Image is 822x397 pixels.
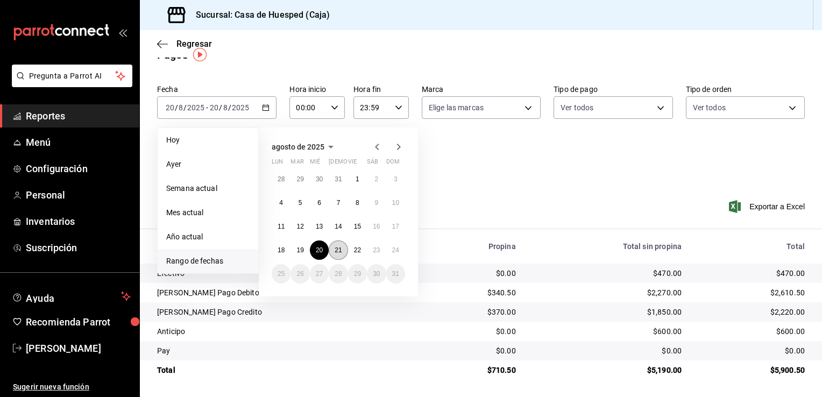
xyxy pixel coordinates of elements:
button: 10 de agosto de 2025 [386,193,405,212]
abbr: martes [290,158,303,169]
button: Regresar [157,39,212,49]
div: $2,610.50 [699,287,805,298]
span: Ayuda [26,290,117,303]
div: $5,190.00 [533,365,682,375]
abbr: 27 de agosto de 2025 [316,270,323,278]
button: 30 de agosto de 2025 [367,264,386,283]
div: $2,220.00 [699,307,805,317]
div: Total [699,242,805,251]
div: Total sin propina [533,242,682,251]
div: $600.00 [699,326,805,337]
input: -- [178,103,183,112]
abbr: 13 de agosto de 2025 [316,223,323,230]
abbr: 20 de agosto de 2025 [316,246,323,254]
abbr: 1 de agosto de 2025 [356,175,359,183]
div: $0.00 [433,345,515,356]
div: $0.00 [533,345,682,356]
span: Año actual [166,231,250,243]
abbr: 6 de agosto de 2025 [317,199,321,207]
button: 11 de agosto de 2025 [272,217,290,236]
abbr: 29 de agosto de 2025 [354,270,361,278]
label: Hora fin [353,86,409,93]
abbr: 31 de agosto de 2025 [392,270,399,278]
abbr: miércoles [310,158,320,169]
span: Mes actual [166,207,250,218]
button: open_drawer_menu [118,28,127,37]
abbr: 17 de agosto de 2025 [392,223,399,230]
button: 8 de agosto de 2025 [348,193,367,212]
div: $370.00 [433,307,515,317]
span: Sugerir nueva función [13,381,131,393]
abbr: 12 de agosto de 2025 [296,223,303,230]
span: Configuración [26,161,131,176]
button: 29 de julio de 2025 [290,169,309,189]
input: -- [223,103,228,112]
div: [PERSON_NAME] Pago Credito [157,307,416,317]
h3: Sucursal: Casa de Huesped (Caja) [187,9,330,22]
span: Hoy [166,134,250,146]
span: / [219,103,222,112]
button: 9 de agosto de 2025 [367,193,386,212]
abbr: 8 de agosto de 2025 [356,199,359,207]
button: 31 de julio de 2025 [329,169,348,189]
abbr: 9 de agosto de 2025 [374,199,378,207]
button: 28 de agosto de 2025 [329,264,348,283]
button: 21 de agosto de 2025 [329,240,348,260]
button: 26 de agosto de 2025 [290,264,309,283]
button: Exportar a Excel [731,200,805,213]
span: agosto de 2025 [272,143,324,151]
div: $1,850.00 [533,307,682,317]
abbr: 14 de agosto de 2025 [335,223,342,230]
abbr: 21 de agosto de 2025 [335,246,342,254]
span: Ver todos [561,102,593,113]
input: -- [209,103,219,112]
span: Ayer [166,159,250,170]
div: $5,900.50 [699,365,805,375]
button: Tooltip marker [193,48,207,61]
div: Anticipo [157,326,416,337]
span: Regresar [176,39,212,49]
a: Pregunta a Parrot AI [8,78,132,89]
abbr: 25 de agosto de 2025 [278,270,285,278]
button: 29 de agosto de 2025 [348,264,367,283]
abbr: 28 de agosto de 2025 [335,270,342,278]
button: agosto de 2025 [272,140,337,153]
div: $600.00 [533,326,682,337]
span: - [206,103,208,112]
div: Propina [433,242,515,251]
span: Menú [26,135,131,150]
button: 25 de agosto de 2025 [272,264,290,283]
button: 23 de agosto de 2025 [367,240,386,260]
button: 3 de agosto de 2025 [386,169,405,189]
div: $0.00 [433,326,515,337]
div: Pay [157,345,416,356]
button: 22 de agosto de 2025 [348,240,367,260]
div: $0.00 [433,268,515,279]
span: Rango de fechas [166,256,250,267]
abbr: 22 de agosto de 2025 [354,246,361,254]
button: 13 de agosto de 2025 [310,217,329,236]
span: Pregunta a Parrot AI [29,70,116,82]
span: [PERSON_NAME] [26,341,131,356]
div: $340.50 [433,287,515,298]
abbr: 29 de julio de 2025 [296,175,303,183]
div: $0.00 [699,345,805,356]
abbr: sábado [367,158,378,169]
button: 1 de agosto de 2025 [348,169,367,189]
label: Marca [422,86,541,93]
abbr: 28 de julio de 2025 [278,175,285,183]
abbr: 10 de agosto de 2025 [392,199,399,207]
abbr: lunes [272,158,283,169]
label: Tipo de pago [554,86,672,93]
input: ---- [231,103,250,112]
button: 27 de agosto de 2025 [310,264,329,283]
div: [PERSON_NAME] Pago Debito [157,287,416,298]
button: 24 de agosto de 2025 [386,240,405,260]
span: Reportes [26,109,131,123]
span: Elige las marcas [429,102,484,113]
abbr: 4 de agosto de 2025 [279,199,283,207]
abbr: 30 de julio de 2025 [316,175,323,183]
span: Recomienda Parrot [26,315,131,329]
button: 4 de agosto de 2025 [272,193,290,212]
